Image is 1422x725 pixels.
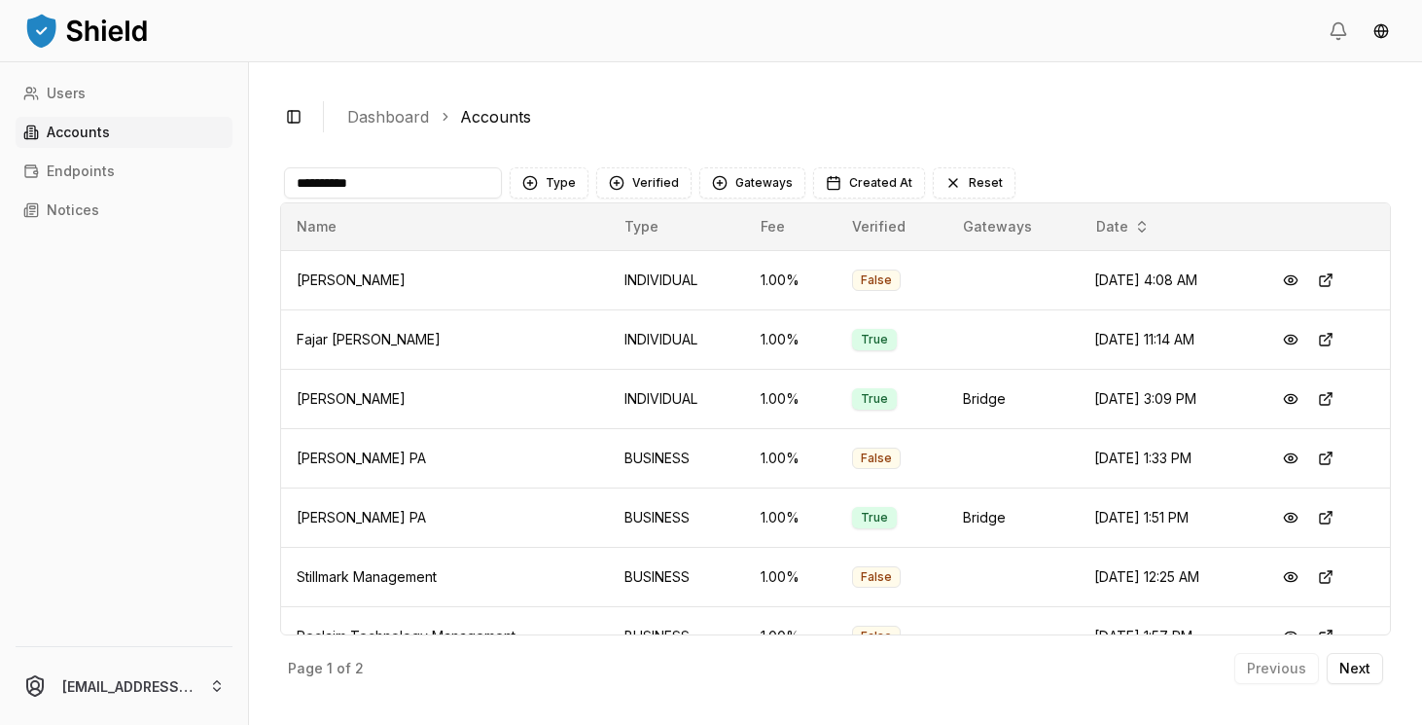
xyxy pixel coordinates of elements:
[460,105,531,128] a: Accounts
[609,488,745,547] td: BUSINESS
[745,203,836,250] th: Fee
[347,105,1375,128] nav: breadcrumb
[761,568,800,585] span: 1.00 %
[47,126,110,139] p: Accounts
[609,250,745,309] td: INDIVIDUAL
[62,676,194,697] p: [EMAIL_ADDRESS][DOMAIN_NAME]
[1094,568,1199,585] span: [DATE] 12:25 AM
[16,195,232,226] a: Notices
[933,167,1015,199] button: Reset filters
[297,568,437,585] span: Stillmark Management
[288,662,323,675] p: Page
[849,175,912,191] span: Created At
[1094,628,1192,644] span: [DATE] 1:57 PM
[16,117,232,148] a: Accounts
[8,655,240,717] button: [EMAIL_ADDRESS][DOMAIN_NAME]
[609,369,745,428] td: INDIVIDUAL
[1094,272,1197,288] span: [DATE] 4:08 AM
[355,662,364,675] p: 2
[761,450,800,466] span: 1.00 %
[963,509,1006,526] span: Bridge
[1094,450,1191,466] span: [DATE] 1:33 PM
[337,662,351,675] p: of
[297,628,515,644] span: Reclaim Technology Management
[16,78,232,109] a: Users
[699,167,805,199] button: Gateways
[23,11,150,50] img: ShieldPay Logo
[1094,390,1196,407] span: [DATE] 3:09 PM
[347,105,429,128] a: Dashboard
[47,203,99,217] p: Notices
[609,309,745,369] td: INDIVIDUAL
[761,272,800,288] span: 1.00 %
[596,167,692,199] button: Verified
[836,203,947,250] th: Verified
[609,547,745,606] td: BUSINESS
[47,164,115,178] p: Endpoints
[947,203,1079,250] th: Gateways
[510,167,588,199] button: Type
[47,87,86,100] p: Users
[1094,331,1194,347] span: [DATE] 11:14 AM
[297,331,441,347] span: Fajar [PERSON_NAME]
[609,606,745,666] td: BUSINESS
[297,509,426,526] span: [PERSON_NAME] PA
[1088,211,1157,242] button: Date
[963,390,1006,407] span: Bridge
[761,628,800,644] span: 1.00 %
[327,662,333,675] p: 1
[609,428,745,488] td: BUSINESS
[281,203,609,250] th: Name
[761,509,800,526] span: 1.00 %
[297,390,406,407] span: [PERSON_NAME]
[297,272,406,288] span: [PERSON_NAME]
[761,331,800,347] span: 1.00 %
[297,450,426,466] span: [PERSON_NAME] PA
[761,390,800,407] span: 1.00 %
[609,203,745,250] th: Type
[813,167,925,199] button: Created At
[1339,662,1370,675] p: Next
[16,156,232,187] a: Endpoints
[1327,653,1383,684] button: Next
[1094,509,1189,526] span: [DATE] 1:51 PM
